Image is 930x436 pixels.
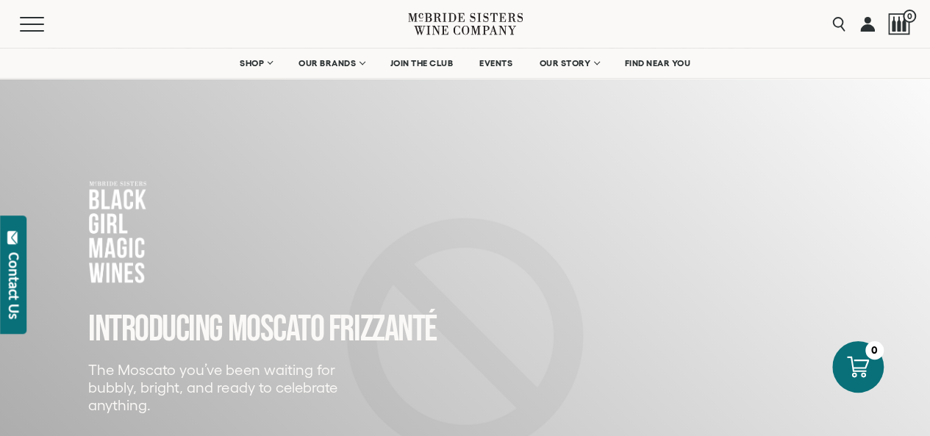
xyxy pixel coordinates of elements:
span: FIND NEAR YOU [625,58,691,68]
span: EVENTS [479,58,512,68]
p: The Moscato you’ve been waiting for bubbly, bright, and ready to celebrate anything. [88,361,347,414]
a: EVENTS [470,49,522,78]
span: SHOP [240,58,265,68]
span: MOSCATO [228,307,324,351]
button: Mobile Menu Trigger [20,17,73,32]
span: INTRODUCING [88,307,223,351]
a: OUR STORY [529,49,608,78]
span: 0 [903,10,916,23]
span: OUR BRANDS [298,58,356,68]
a: SHOP [230,49,282,78]
div: 0 [865,341,884,360]
div: Contact Us [7,252,21,319]
span: OUR STORY [539,58,590,68]
a: OUR BRANDS [289,49,373,78]
a: JOIN THE CLUB [381,49,463,78]
a: FIND NEAR YOU [615,49,701,78]
span: FRIZZANTé [329,307,437,351]
span: JOIN THE CLUB [390,58,454,68]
